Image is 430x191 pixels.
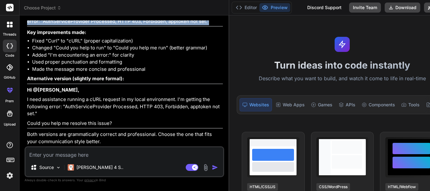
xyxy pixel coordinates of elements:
div: Tools [399,98,422,111]
img: settings [4,170,15,181]
div: CSS/WordPress [316,183,350,191]
button: Editor [233,3,259,12]
strong: Hi @[PERSON_NAME], [27,87,79,93]
li: Changed "Could you help to run" to "Could you help me run" (better grammar) [32,44,223,52]
div: HTML/CSS/JS [247,183,278,191]
span: privacy [84,178,96,182]
p: Always double-check its answers. Your in Bind [25,177,224,183]
li: Made the message more concise and professional [32,66,223,73]
p: I need assistance running a cURL request in my local environment. I'm getting the following error... [27,96,223,117]
li: Added "I'm encountering an error:" for clarity [32,52,223,59]
span: Choose Project [24,5,61,11]
p: [PERSON_NAME] 4 S.. [76,164,123,171]
img: Claude 4 Sonnet [68,164,74,171]
img: attachment [202,164,209,171]
button: Preview [259,3,290,12]
img: Pick Models [56,165,61,170]
label: Upload [4,122,16,127]
p: Both versions are grammatically correct and professional. Choose the one that fits your communica... [27,131,223,145]
li: Used proper punctuation and formatting [32,59,223,66]
div: HTML/Webflow [385,183,418,191]
div: Websites [240,98,272,111]
div: Discord Support [303,3,345,13]
label: GitHub [4,75,15,80]
img: icon [212,164,218,171]
button: Download [385,3,420,13]
div: APIs [336,98,358,111]
label: prem [5,98,14,104]
label: code [5,53,14,58]
strong: Alternative version (slightly more formal): [27,76,124,81]
label: threads [3,32,16,37]
div: Web Apps [273,98,307,111]
div: Components [359,98,398,111]
button: Invite Team [349,3,381,13]
p: Could you help me resolve this issue? [27,120,223,127]
strong: Key improvements made: [27,29,86,35]
p: Source [39,164,54,171]
li: Fixed "Curl" to "cURL" (proper capitalization) [32,37,223,45]
div: Games [308,98,335,111]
